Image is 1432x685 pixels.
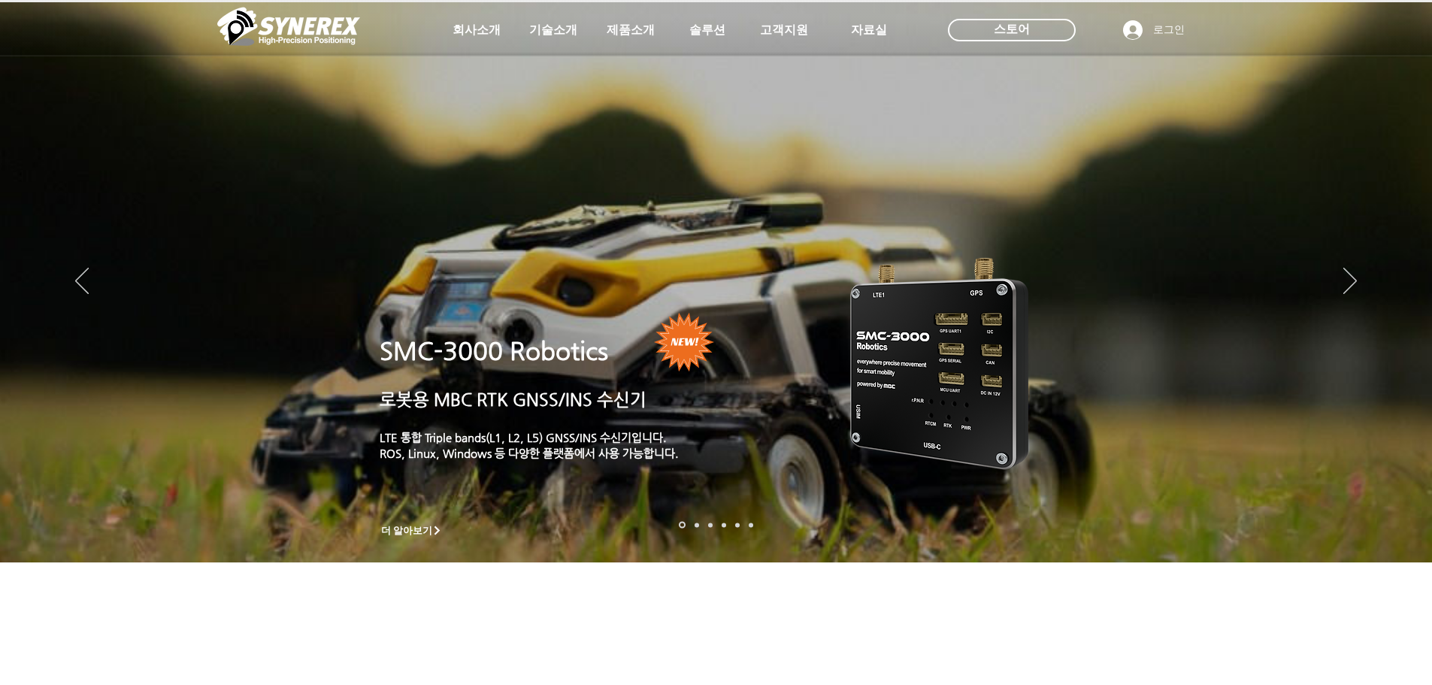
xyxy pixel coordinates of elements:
nav: 슬라이드 [674,522,758,529]
button: 다음 [1343,268,1357,296]
a: 로봇용 MBC RTK GNSS/INS 수신기 [380,389,646,409]
a: ROS, Linux, Windows 등 다양한 플랫폼에서 사용 가능합니다. [380,447,679,459]
a: 로봇 [735,523,740,527]
span: 고객지원 [760,23,808,38]
div: 스토어 [948,19,1076,41]
a: 고객지원 [746,15,822,45]
img: KakaoTalk_20241224_155801212.png [829,235,1051,487]
a: LTE 통합 Triple bands(L1, L2, L5) GNSS/INS 수신기입니다. [380,431,667,444]
span: 자료실 [851,23,887,38]
a: 로봇- SMC 2000 [679,522,686,529]
a: 드론 8 - SMC 2000 [695,523,699,527]
span: 제품소개 [607,23,655,38]
a: 자료실 [831,15,907,45]
button: 이전 [75,268,89,296]
a: 기술소개 [516,15,591,45]
span: 스토어 [994,21,1030,38]
a: 회사소개 [439,15,514,45]
span: 로그인 [1148,23,1190,38]
img: 씨너렉스_White_simbol_대지 1.png [217,4,360,49]
a: SMC-3000 Robotics [380,337,608,365]
a: 자율주행 [722,523,726,527]
a: 제품소개 [593,15,668,45]
span: 솔루션 [689,23,725,38]
a: 솔루션 [670,15,745,45]
span: 회사소개 [453,23,501,38]
a: 정밀농업 [749,523,753,527]
span: 더 알아보기 [381,524,433,538]
a: 더 알아보기 [374,521,450,540]
span: 기술소개 [529,23,577,38]
button: 로그인 [1113,16,1195,44]
a: 측량 IoT [708,523,713,527]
